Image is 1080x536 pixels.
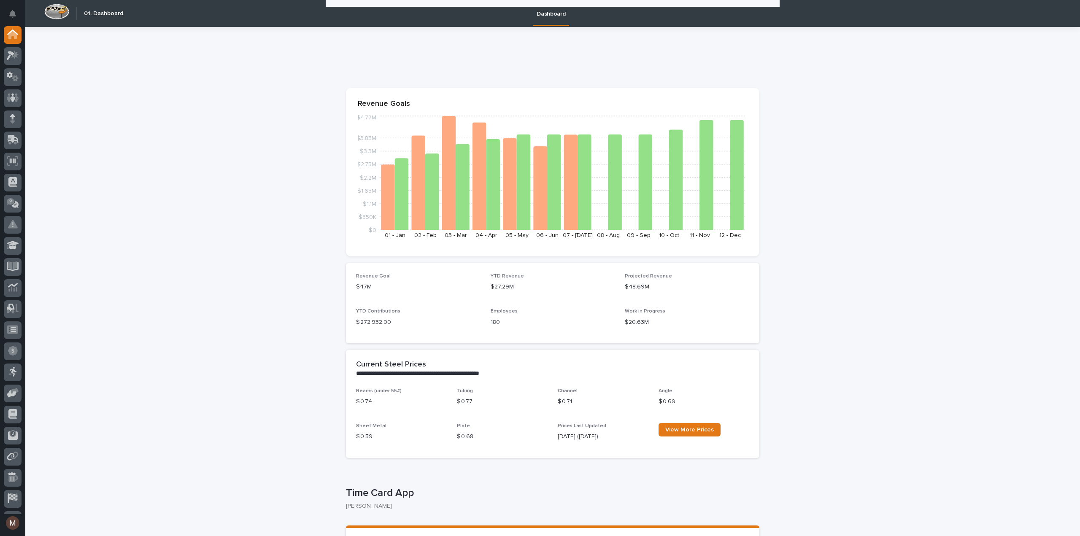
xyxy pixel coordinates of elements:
p: $48.69M [625,283,749,291]
p: $ 0.68 [457,432,548,441]
h2: Current Steel Prices [356,360,426,369]
text: 01 - Jan [385,232,405,238]
div: Notifications [11,10,22,24]
span: YTD Revenue [491,274,524,279]
span: Angle [659,388,672,393]
text: 06 - Jun [536,232,559,238]
span: Revenue Goal [356,274,391,279]
span: View More Prices [665,427,714,433]
text: 09 - Sep [627,232,651,238]
text: 04 - Apr [475,232,497,238]
span: Work in Progress [625,309,665,314]
p: [DATE] ([DATE]) [558,432,648,441]
p: $27.29M [491,283,615,291]
button: Notifications [4,5,22,23]
tspan: $550K [359,214,376,220]
p: $20.63M [625,318,749,327]
h2: 01. Dashboard [84,10,123,17]
span: Plate [457,423,470,428]
text: 11 - Nov [690,232,710,238]
p: $ 0.69 [659,397,749,406]
text: 12 - Dec [719,232,741,238]
span: YTD Contributions [356,309,400,314]
button: users-avatar [4,514,22,532]
tspan: $1.65M [357,188,376,194]
tspan: $1.1M [363,201,376,207]
img: Workspace Logo [44,4,69,19]
text: 08 - Aug [597,232,620,238]
tspan: $3.3M [360,148,376,154]
tspan: $2.75M [357,162,376,167]
tspan: $4.77M [356,115,376,121]
p: $ 0.77 [457,397,548,406]
p: 180 [491,318,615,327]
p: $ 0.74 [356,397,447,406]
span: Channel [558,388,578,393]
tspan: $3.85M [356,135,376,141]
text: 10 - Oct [659,232,679,238]
p: [PERSON_NAME] [346,503,753,510]
span: Employees [491,309,518,314]
tspan: $0 [369,227,376,233]
text: 03 - Mar [445,232,467,238]
text: 05 - May [505,232,529,238]
p: $ 0.71 [558,397,648,406]
span: Prices Last Updated [558,423,606,428]
p: $47M [356,283,481,291]
text: 07 - [DATE] [563,232,593,238]
text: 02 - Feb [414,232,437,238]
a: View More Prices [659,423,721,436]
span: Tubing [457,388,473,393]
span: Beams (under 55#) [356,388,402,393]
p: Time Card App [346,487,756,499]
p: $ 272,932.00 [356,318,481,327]
p: Revenue Goals [358,100,748,109]
span: Projected Revenue [625,274,672,279]
p: $ 0.59 [356,432,447,441]
tspan: $2.2M [360,175,376,180]
span: Sheet Metal [356,423,386,428]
